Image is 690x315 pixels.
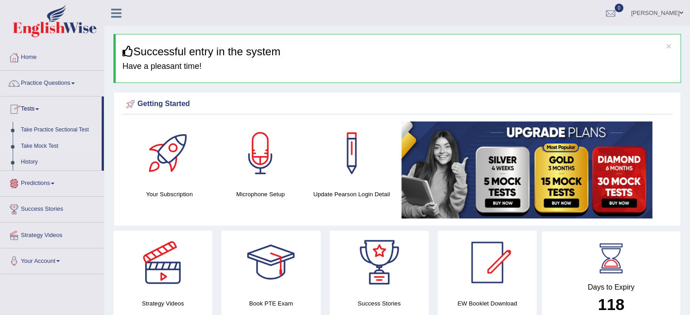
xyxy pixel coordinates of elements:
h4: EW Booklet Download [438,299,537,308]
a: Predictions [0,171,104,194]
span: 0 [615,4,624,12]
img: small5.jpg [401,121,652,218]
h4: Book PTE Exam [221,299,320,308]
a: Success Stories [0,197,104,219]
a: Tests [0,97,102,119]
h4: Update Pearson Login Detail [311,189,393,199]
a: Strategy Videos [0,223,104,245]
h4: Strategy Videos [113,299,212,308]
a: Home [0,45,104,68]
a: History [17,154,102,170]
b: 118 [598,296,624,313]
h3: Successful entry in the system [122,46,674,58]
a: Practice Questions [0,71,104,93]
h4: Your Subscription [128,189,210,199]
h4: Days to Expiry [552,283,670,291]
h4: Success Stories [330,299,429,308]
div: Getting Started [124,97,670,111]
button: × [666,41,671,51]
a: Your Account [0,248,104,271]
h4: Have a pleasant time! [122,62,674,71]
a: Take Mock Test [17,138,102,155]
h4: Microphone Setup [220,189,302,199]
a: Take Practice Sectional Test [17,122,102,138]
